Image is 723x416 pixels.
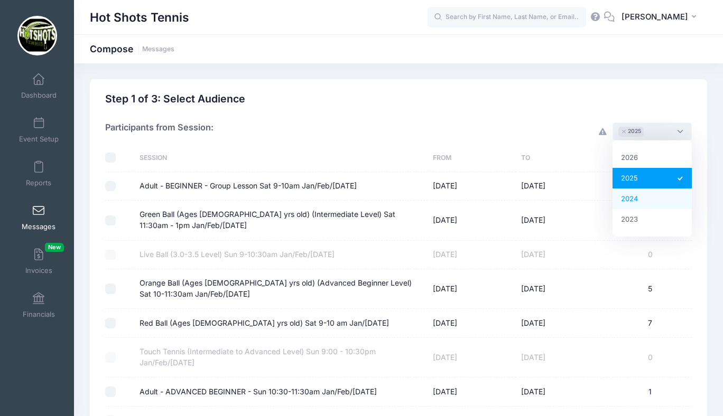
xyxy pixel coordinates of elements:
[140,278,422,300] label: Orange Ball (Ages [DEMOGRAPHIC_DATA] yrs old) (Advanced Beginner Level) Sat 10-11:30am Jan/Feb/[D...
[428,338,515,377] td: [DATE]
[428,7,586,28] input: Search by First Name, Last Name, or Email...
[45,243,64,252] span: New
[613,209,692,230] li: 2023
[604,309,691,337] td: 7
[618,127,644,137] li: 2025
[105,122,214,140] h4: Participants from Session:
[646,127,651,136] textarea: Search
[140,386,377,398] label: Adult - ADVANCED BEGINNER - Sun 10:30-11:30am Jan/Feb/[DATE]
[428,144,515,172] th: From
[621,130,627,134] button: Remove item
[26,178,51,187] span: Reports
[17,16,57,55] img: Hot Shots Tennis
[516,172,604,201] td: [DATE]
[21,91,57,100] span: Dashboard
[604,241,691,269] td: 0
[516,377,604,406] td: [DATE]
[604,201,691,240] td: 11
[14,199,64,236] a: Messages
[428,309,515,337] td: [DATE]
[428,269,515,309] td: [DATE]
[516,309,604,337] td: [DATE]
[19,135,59,144] span: Event Setup
[140,181,357,192] label: Adult - BEGINNER - Group Lesson Sat 9-10am Jan/Feb/[DATE]
[23,310,55,319] span: Financials
[628,127,641,136] span: 2025
[613,168,692,188] li: 2025
[428,201,515,240] td: [DATE]
[22,222,55,231] span: Messages
[613,188,692,209] li: 2024
[622,11,688,23] span: [PERSON_NAME]
[135,144,428,172] th: Session
[140,346,422,368] label: Touch Tennis (Intermediate to Advanced Level) Sun 9:00 - 10:30pm Jan/Feb/[DATE]
[516,144,604,172] th: To
[599,128,607,135] i: Years where limited as more than 200 sessions where tried to be loaded
[14,287,64,324] a: Financials
[516,338,604,377] td: [DATE]
[90,5,189,30] h1: Hot Shots Tennis
[613,147,692,168] li: 2026
[14,155,64,192] a: Reports
[25,266,52,275] span: Invoices
[428,241,515,269] td: [DATE]
[516,269,604,309] td: [DATE]
[14,243,64,280] a: InvoicesNew
[604,377,691,406] td: 1
[615,5,707,30] button: [PERSON_NAME]
[90,43,174,54] h1: Compose
[142,45,174,53] a: Messages
[105,93,245,105] h2: Step 1 of 3: Select Audience
[516,241,604,269] td: [DATE]
[14,111,64,148] a: Event Setup
[428,172,515,201] td: [DATE]
[428,377,515,406] td: [DATE]
[604,172,691,201] td: 1
[604,269,691,309] td: 5
[604,338,691,377] td: 0
[516,201,604,240] td: [DATE]
[140,209,422,231] label: Green Ball (Ages [DEMOGRAPHIC_DATA] yrs old) (Intermediate Level) Sat 11:30am - 1pm Jan/Feb/[DATE]
[140,249,335,260] label: Live Ball (3.0-3.5 Level) Sun 9-10:30am Jan/Feb/[DATE]
[604,144,691,172] th: Participants
[14,68,64,105] a: Dashboard
[140,318,389,329] label: Red Ball (Ages [DEMOGRAPHIC_DATA] yrs old) Sat 9-10 am Jan/[DATE]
